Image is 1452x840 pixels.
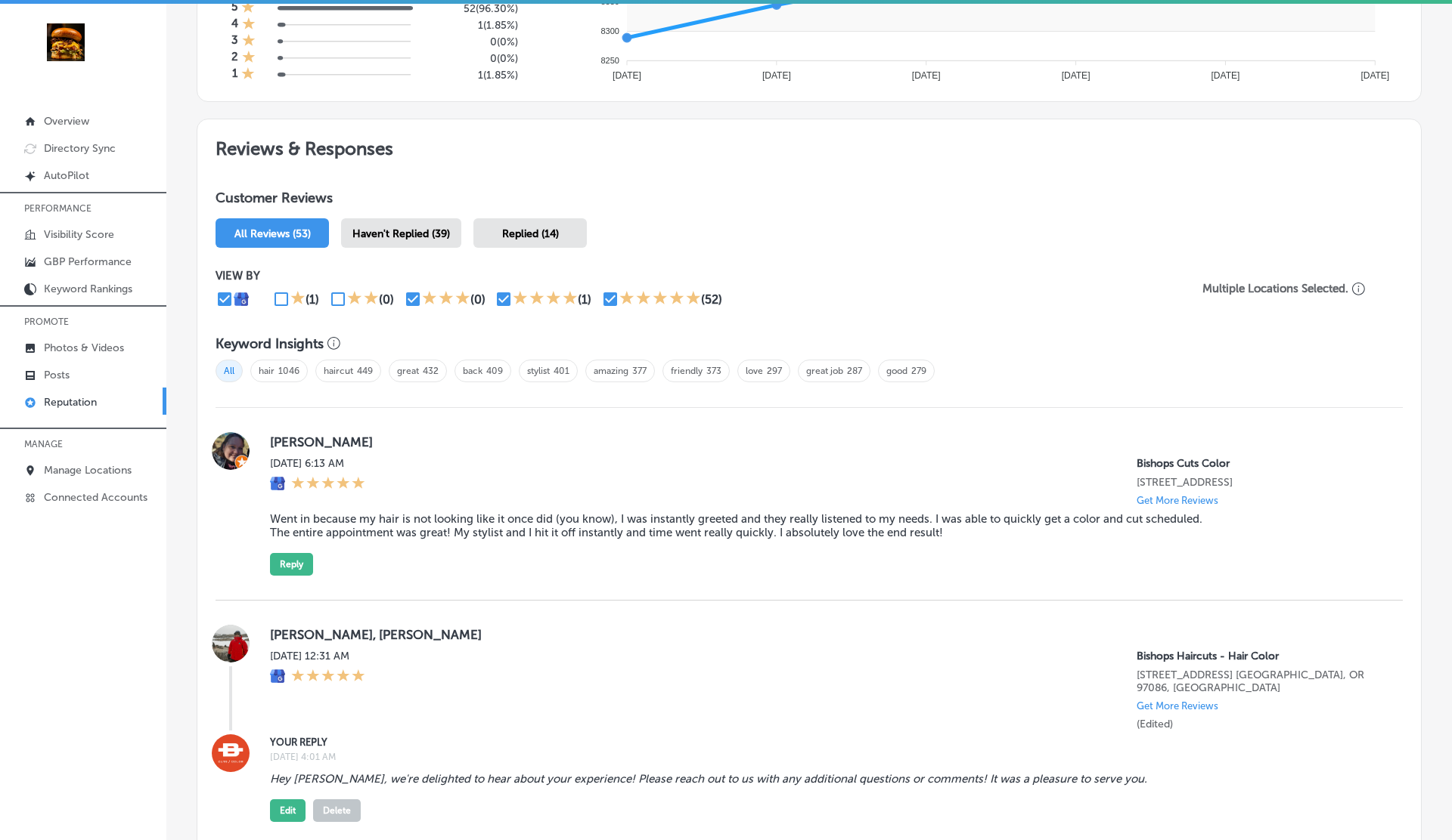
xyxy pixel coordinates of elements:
h1: Customer Reviews [216,190,1403,212]
tspan: 8250 [601,56,619,65]
label: [PERSON_NAME] [270,434,1379,449]
tspan: [DATE] [613,70,641,81]
p: Manage Locations [44,464,132,477]
p: VIEW BY [216,269,1165,283]
div: 2 Stars [347,290,379,308]
blockquote: Went in because my hair is not looking like it once did (you know), I was instantly greeted and t... [270,512,1214,539]
span: All Reviews (53) [234,227,311,240]
div: 1 Star [242,33,256,50]
h5: 52 ( 96.30% ) [423,2,518,15]
blockquote: Hey [PERSON_NAME], we're delighted to hear about your experience! Please reach out to us with any... [270,772,1214,786]
a: 279 [911,366,926,376]
div: 1 Star [242,17,256,33]
p: Directory Sync [44,142,116,155]
div: (0) [379,292,394,307]
a: 373 [706,366,721,376]
div: (1) [306,292,319,307]
label: [DATE] 12:31 AM [270,650,365,662]
div: 4 Stars [513,290,578,308]
tspan: 8300 [601,26,619,36]
label: [PERSON_NAME], [PERSON_NAME] [270,627,1379,642]
span: Haven't Replied (39) [352,227,450,240]
tspan: [DATE] [1361,70,1390,81]
span: Replied (14) [502,227,559,240]
div: (1) [578,292,591,307]
a: 409 [486,366,503,376]
img: Image [212,734,250,772]
a: love [746,366,763,376]
h4: 1 [232,66,237,83]
a: hair [259,366,275,376]
tspan: [DATE] [912,70,941,81]
a: stylist [527,366,550,376]
button: Reply [270,553,313,576]
a: 377 [632,366,647,376]
a: great job [806,366,843,376]
p: Get More Reviews [1137,495,1218,506]
p: Visibility Score [44,228,114,241]
h4: 4 [231,17,238,33]
p: Reputation [44,396,97,409]
label: [DATE] 4:01 AM [270,752,1379,762]
p: Get More Reviews [1137,700,1218,712]
h3: Keyword Insights [216,335,324,352]
p: Keyword Rankings [44,283,132,295]
p: 16020 Southeast Mill Plain Boulevard [1137,476,1379,489]
div: 5 Stars [291,476,365,493]
p: Bishops Cuts Color [1137,457,1379,470]
div: 1 Star [242,50,256,66]
div: (0) [470,292,486,307]
p: Posts [44,369,70,381]
div: 5 Stars [619,290,701,308]
button: Delete [313,799,361,822]
a: amazing [594,366,628,376]
a: 432 [423,366,439,376]
a: 287 [847,366,862,376]
button: Edit [270,799,306,822]
h4: 3 [231,33,238,50]
a: great [397,366,419,376]
a: 297 [767,366,782,376]
div: 5 Stars [291,669,365,685]
label: YOUR REPLY [270,737,1379,748]
a: back [463,366,482,376]
p: Bishops Haircuts - Hair Color [1137,650,1379,662]
tspan: [DATE] [1062,70,1091,81]
p: Multiple Locations Selected. [1202,282,1348,295]
tspan: [DATE] [762,70,791,81]
h4: 2 [231,50,238,66]
p: GBP Performance [44,255,132,268]
a: haircut [324,366,353,376]
a: 401 [554,366,569,376]
div: (52) [701,292,722,307]
p: 15731 SE HAPPY VALLEY TOWN CENTER DR. [1137,669,1379,694]
p: AutoPilot [44,169,89,182]
h2: Reviews & Responses [197,119,1421,171]
div: 1 Star [290,290,306,308]
label: [DATE] 6:13 AM [270,457,365,470]
a: 1046 [278,366,299,376]
div: 1 Star [241,66,255,83]
div: 3 Stars [422,290,470,308]
span: All [216,360,243,382]
img: 236f6248-51d4-441f-81ca-bd39460844ec278044108_140003795218032_8071878743168997487_n.jpg [24,23,107,61]
p: Overview [44,115,89,128]
h5: 0 ( 0% ) [423,36,518,48]
tspan: [DATE] [1212,70,1240,81]
a: 449 [357,366,373,376]
h5: 0 ( 0% ) [423,52,518,65]
h5: 1 ( 1.85% ) [423,19,518,32]
a: friendly [671,366,703,376]
p: Photos & Videos [44,341,124,354]
a: good [886,366,907,376]
h5: 1 ( 1.85% ) [423,69,518,82]
label: (Edited) [1137,718,1173,730]
p: Connected Accounts [44,491,147,504]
